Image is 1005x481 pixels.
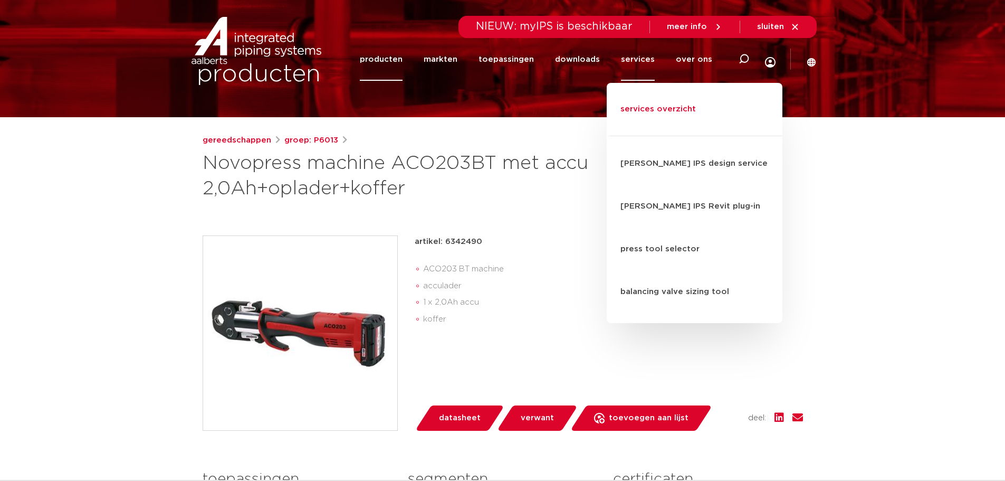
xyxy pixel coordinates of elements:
[360,38,712,81] nav: Menu
[607,185,782,228] a: [PERSON_NAME] IPS Revit plug-in
[607,228,782,271] a: press tool selector
[203,236,397,430] img: Product Image for Novopress machine ACO203BT met accu 2,0Ah+oplader+koffer
[478,38,534,81] a: toepassingen
[676,38,712,81] a: over ons
[609,410,688,427] span: toevoegen aan lijst
[203,134,271,147] a: gereedschappen
[423,261,803,278] li: ACO203 BT machine
[667,23,707,31] span: meer info
[439,410,481,427] span: datasheet
[607,271,782,314] a: balancing valve sizing tool
[521,410,554,427] span: verwant
[765,35,776,84] div: my IPS
[423,294,803,311] li: 1 x 2,0Ah accu
[360,38,403,81] a: producten
[607,143,782,185] a: [PERSON_NAME] IPS design service
[424,38,457,81] a: markten
[607,93,782,136] a: services overzicht
[423,311,803,328] li: koffer
[423,278,803,295] li: acculader
[621,38,655,81] a: services
[415,235,482,248] p: artikel: 6342490
[476,21,633,32] span: NIEUW: myIPS is beschikbaar
[555,38,600,81] a: downloads
[667,22,723,32] a: meer info
[496,405,578,431] a: verwant
[757,22,800,32] a: sluiten
[757,23,784,31] span: sluiten
[284,134,338,147] a: groep: P6013
[748,412,766,425] span: deel:
[415,405,504,431] a: datasheet
[203,151,599,202] h1: Novopress machine ACO203BT met accu 2,0Ah+oplader+koffer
